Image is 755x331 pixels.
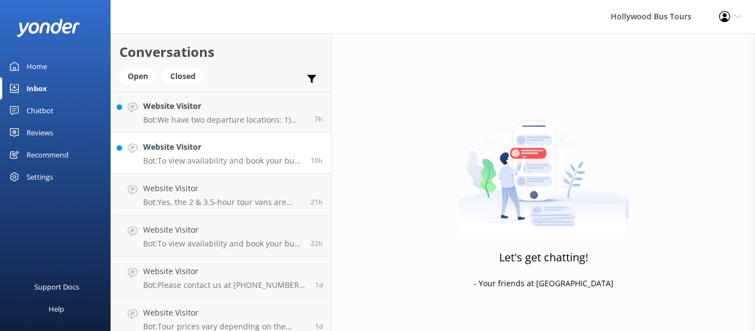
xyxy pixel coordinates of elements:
div: Settings [27,166,53,188]
div: Recommend [27,144,69,166]
span: Sep 25 2025 09:50pm (UTC -07:00) America/Tijuana [315,322,323,331]
a: Website VisitorBot:Yes, the 2 & 3.5-hour tour vans are open-air with a sun shade.21h [111,174,331,216]
p: Bot: Yes, the 2 & 3.5-hour tour vans are open-air with a sun shade. [143,197,302,207]
h4: Website Visitor [143,224,302,236]
div: Help [49,298,64,320]
h4: Website Visitor [143,141,302,153]
a: Website VisitorBot:To view availability and book your bus tour online, click [URL][DOMAIN_NAME].10h [111,133,331,174]
span: Sep 26 2025 10:10pm (UTC -07:00) America/Tijuana [311,156,323,165]
div: Open [119,68,156,85]
a: Website VisitorBot:To view availability and book your bus tour online, click [URL][DOMAIN_NAME].22h [111,216,331,257]
p: Bot: Please contact us at [PHONE_NUMBER] for pick-up information regarding departures from [GEOGR... [143,280,307,290]
div: Support Docs [34,276,79,298]
img: artwork of a man stealing a conversation from at giant smartphone [458,97,629,235]
span: Sep 26 2025 10:21am (UTC -07:00) America/Tijuana [311,239,323,248]
a: Website VisitorBot:We have two departure locations: 1) [STREET_ADDRESS] - Please check-in inside ... [111,91,331,133]
p: Bot: To view availability and book your bus tour online, click [URL][DOMAIN_NAME]. [143,156,302,166]
a: Open [119,70,162,82]
a: Website VisitorBot:Please contact us at [PHONE_NUMBER] for pick-up information regarding departur... [111,257,331,298]
span: Sep 26 2025 11:51am (UTC -07:00) America/Tijuana [311,197,323,207]
p: Bot: To view availability and book your bus tour online, click [URL][DOMAIN_NAME]. [143,239,302,249]
p: - Your friends at [GEOGRAPHIC_DATA] [474,277,614,290]
span: Sep 26 2025 01:48am (UTC -07:00) America/Tijuana [315,280,323,290]
h3: Let's get chatting! [499,249,588,266]
h4: Website Visitor [143,307,307,319]
div: Reviews [27,122,53,144]
h4: Website Visitor [143,182,302,195]
div: Inbox [27,77,47,99]
div: Home [27,55,47,77]
span: Sep 27 2025 12:58am (UTC -07:00) America/Tijuana [314,114,323,124]
h2: Conversations [119,41,323,62]
img: yonder-white-logo.png [17,19,80,37]
p: Bot: We have two departure locations: 1) [STREET_ADDRESS] - Please check-in inside the [GEOGRAPHI... [143,115,306,125]
div: Closed [162,68,204,85]
h4: Website Visitor [143,265,307,277]
a: Closed [162,70,209,82]
div: Chatbot [27,99,54,122]
h4: Website Visitor [143,100,306,112]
